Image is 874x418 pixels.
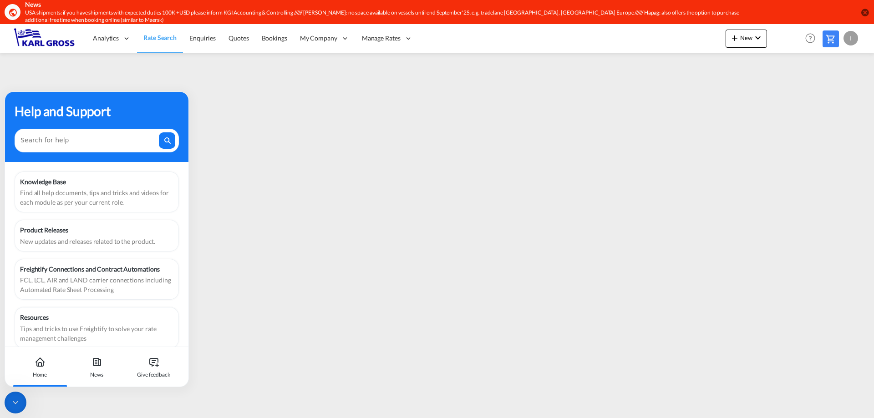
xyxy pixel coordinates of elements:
[255,24,294,53] a: Bookings
[300,34,337,43] span: My Company
[362,34,401,43] span: Manage Rates
[726,30,767,48] button: icon-plus 400-fgNewicon-chevron-down
[803,30,823,47] div: Help
[25,9,740,25] div: USA shipments: if you have shipments with expected duties 100K +USD please inform KGI Accounting ...
[729,34,763,41] span: New
[229,34,249,42] span: Quotes
[222,24,255,53] a: Quotes
[729,32,740,43] md-icon: icon-plus 400-fg
[183,24,222,53] a: Enquiries
[860,8,869,17] button: icon-close-circle
[86,24,137,53] div: Analytics
[752,32,763,43] md-icon: icon-chevron-down
[844,31,858,45] div: I
[356,24,419,53] div: Manage Rates
[262,34,287,42] span: Bookings
[14,28,75,49] img: 3269c73066d711f095e541db4db89301.png
[143,34,177,41] span: Rate Search
[137,24,183,53] a: Rate Search
[189,34,216,42] span: Enquiries
[803,30,818,46] span: Help
[8,8,17,17] md-icon: icon-earth
[294,24,356,53] div: My Company
[93,34,119,43] span: Analytics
